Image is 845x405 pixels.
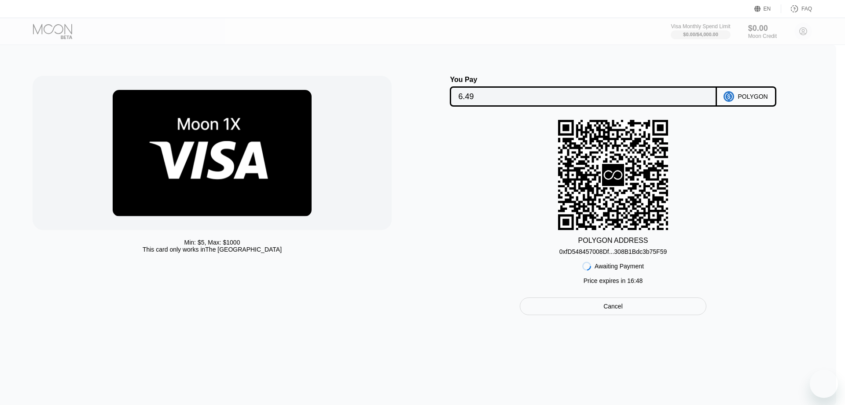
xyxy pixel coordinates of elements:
span: 16 : 48 [627,277,643,284]
div: Cancel [520,297,706,315]
div: POLYGON ADDRESS [578,237,648,245]
div: Min: $ 5 , Max: $ 1000 [184,239,240,246]
div: Awaiting Payment [595,263,644,270]
div: $0.00 / $4,000.00 [683,32,718,37]
div: EN [764,6,771,12]
div: Price expires in [584,277,643,284]
iframe: Button to launch messaging window [810,370,838,398]
div: This card only works in The [GEOGRAPHIC_DATA] [143,246,282,253]
div: Visa Monthly Spend Limit$0.00/$4,000.00 [671,23,730,39]
div: Cancel [603,302,623,310]
div: 0xfD548457008Df...308B1Bdc3b75F59 [559,248,667,255]
div: FAQ [801,6,812,12]
div: POLYGON [738,93,768,100]
div: You Pay [450,76,716,84]
div: 0xfD548457008Df...308B1Bdc3b75F59 [559,245,667,255]
div: Visa Monthly Spend Limit [671,23,730,30]
div: FAQ [781,4,812,13]
div: EN [754,4,781,13]
div: You PayPOLYGON [422,76,804,107]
